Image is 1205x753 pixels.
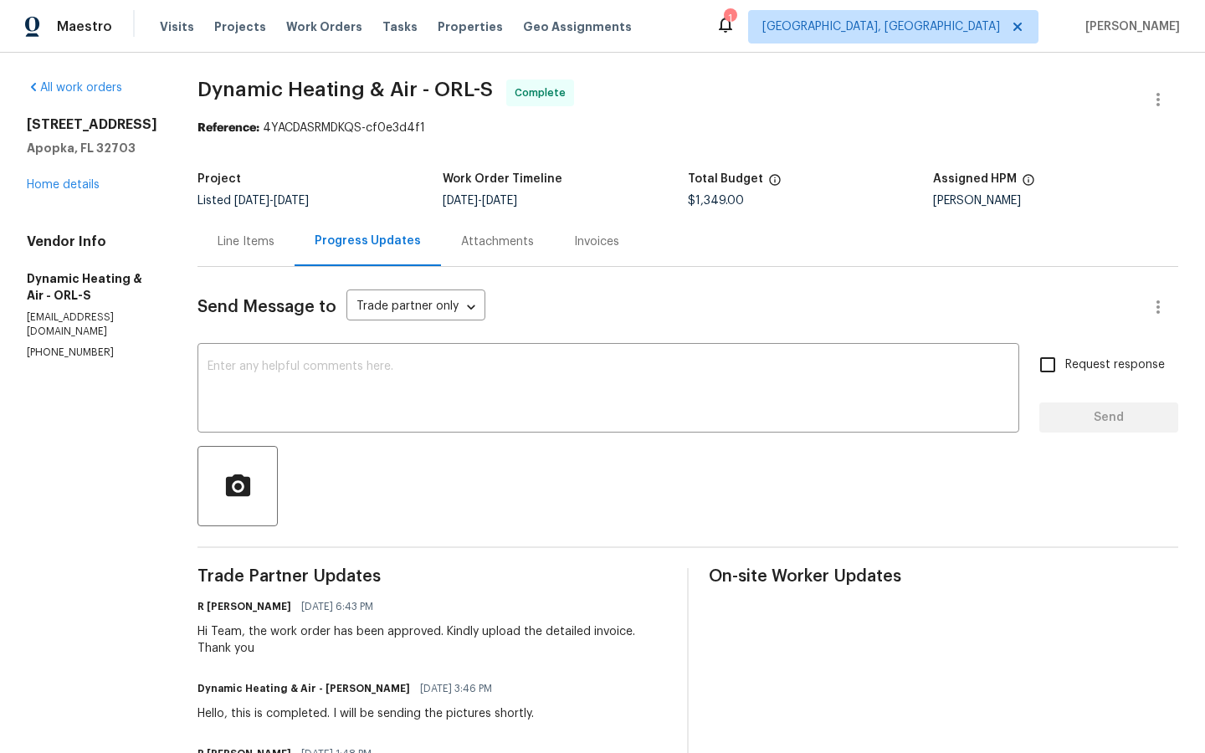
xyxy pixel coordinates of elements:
span: Complete [515,85,572,101]
b: Reference: [197,122,259,134]
h6: R [PERSON_NAME] [197,598,291,615]
span: Listed [197,195,309,207]
span: Visits [160,18,194,35]
span: - [443,195,517,207]
h5: Total Budget [688,173,763,185]
div: Progress Updates [315,233,421,249]
span: Request response [1065,356,1165,374]
a: All work orders [27,82,122,94]
h5: Assigned HPM [933,173,1017,185]
span: [GEOGRAPHIC_DATA], [GEOGRAPHIC_DATA] [762,18,1000,35]
span: Properties [438,18,503,35]
span: [DATE] [443,195,478,207]
h2: [STREET_ADDRESS] [27,116,157,133]
span: Dynamic Heating & Air - ORL-S [197,79,493,100]
span: The total cost of line items that have been proposed by Opendoor. This sum includes line items th... [768,173,782,195]
p: [PHONE_NUMBER] [27,346,157,360]
span: $1,349.00 [688,195,744,207]
span: [DATE] [482,195,517,207]
p: [EMAIL_ADDRESS][DOMAIN_NAME] [27,310,157,339]
span: Maestro [57,18,112,35]
span: [DATE] 6:43 PM [301,598,373,615]
div: Hello, this is completed. I will be sending the pictures shortly. [197,705,534,722]
span: The hpm assigned to this work order. [1022,173,1035,195]
span: Projects [214,18,266,35]
span: Tasks [382,21,418,33]
h6: Dynamic Heating & Air - [PERSON_NAME] [197,680,410,697]
h5: Project [197,173,241,185]
div: Line Items [218,233,274,250]
div: Invoices [574,233,619,250]
span: [DATE] [234,195,269,207]
div: Attachments [461,233,534,250]
span: Trade Partner Updates [197,568,667,585]
span: [PERSON_NAME] [1079,18,1180,35]
span: [DATE] [274,195,309,207]
span: [DATE] 3:46 PM [420,680,492,697]
h5: Work Order Timeline [443,173,562,185]
div: 4YACDASRMDKQS-cf0e3d4f1 [197,120,1178,136]
div: Hi Team, the work order has been approved. Kindly upload the detailed invoice. Thank you [197,623,667,657]
h5: Apopka, FL 32703 [27,140,157,156]
span: - [234,195,309,207]
span: On-site Worker Updates [709,568,1178,585]
a: Home details [27,179,100,191]
h5: Dynamic Heating & Air - ORL-S [27,270,157,304]
div: Trade partner only [346,294,485,321]
span: Work Orders [286,18,362,35]
div: 1 [724,10,736,27]
span: Geo Assignments [523,18,632,35]
span: Send Message to [197,299,336,315]
div: [PERSON_NAME] [933,195,1178,207]
h4: Vendor Info [27,233,157,250]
